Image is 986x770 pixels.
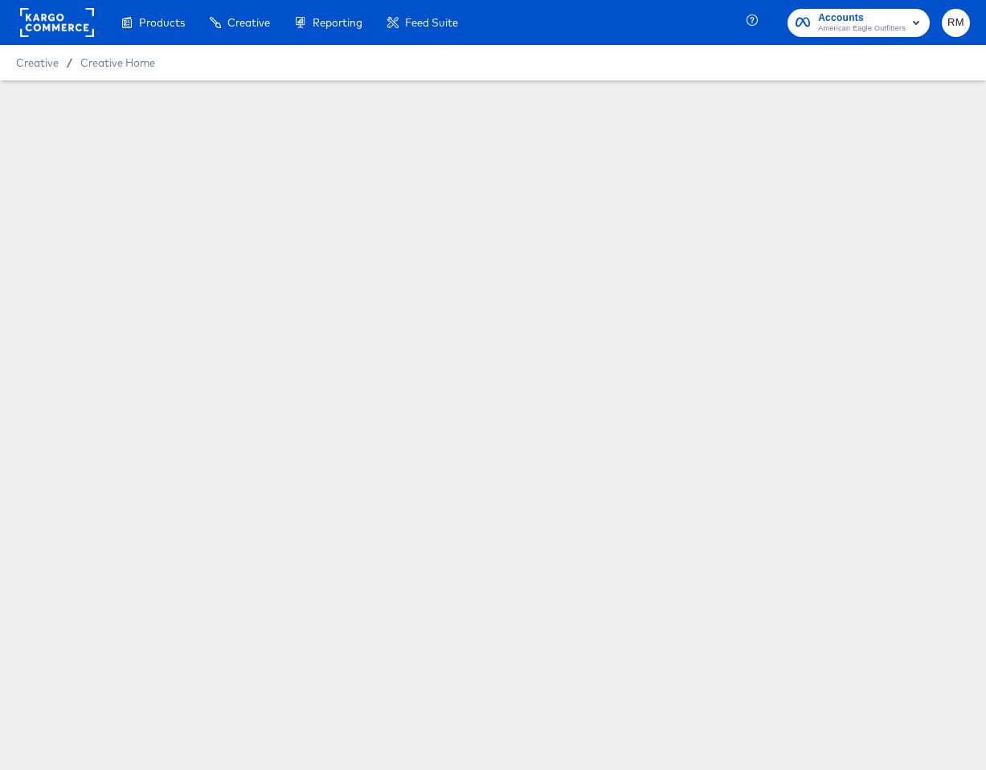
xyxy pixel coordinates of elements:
[227,16,270,29] span: Creative
[313,16,362,29] span: Reporting
[59,56,80,69] span: /
[405,16,458,29] span: Feed Suite
[80,56,155,69] a: Creative Home
[818,10,906,27] span: Accounts
[942,9,970,37] button: RM
[788,9,930,37] button: AccountsAmerican Eagle Outfitters
[948,14,963,32] span: RM
[818,23,906,35] span: American Eagle Outfitters
[139,16,185,29] span: Products
[16,56,59,69] span: Creative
